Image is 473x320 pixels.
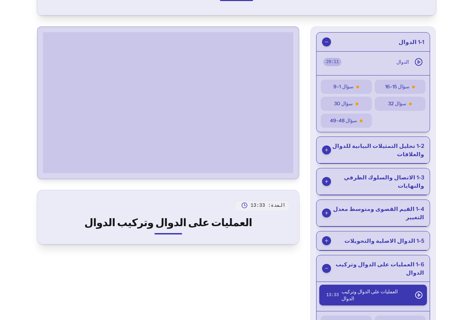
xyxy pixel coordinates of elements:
[330,117,357,125] span: سؤال 48-49
[331,142,424,159] span: 1-2 تحليل التمثيلات البيانية للدوال والعلاقات
[47,217,289,229] h2: العمليات على الدوال وتركيب الدوال
[331,260,424,277] span: 1-6 العمليات على الدوال وتركيب الدوال
[316,232,430,251] button: 1-5 الدوال الاصلية والتحويلات
[250,202,285,209] span: المدة: 13:33
[331,174,424,190] span: 1-3 الاتصال والسلوك الطرفي والنهايات
[388,100,406,108] span: سؤال 32
[385,83,409,91] span: سؤال 15-16
[333,83,353,91] span: سؤال 1-9
[345,237,424,245] span: 1-5 الدوال الاصلية والتحويلات
[316,256,430,282] button: 1-6 العمليات على الدوال وتركيب الدوال
[375,97,426,111] button: سؤال 32
[331,205,424,222] span: 1-4 القيم القصوى ومتوسط معدل التغيير
[319,285,427,306] button: العمليات على الدوال وتركيب الدوال13:33
[323,58,341,66] span: 26 : 11
[316,33,430,52] button: 1-1 الدوال
[316,137,430,164] button: 1-2 تحليل التمثيلات البيانية للدوال والعلاقات
[316,169,430,195] button: 1-3 الاتصال والسلوك الطرفي والنهايات
[341,288,409,302] span: العمليات على الدوال وتركيب الدوال
[323,291,341,300] span: 13 : 33
[396,59,409,66] span: الدوال
[321,80,372,94] button: سؤال 1-9
[375,80,426,94] button: سؤال 15-16
[316,200,430,227] button: 1-4 القيم القصوى ومتوسط معدل التغيير
[319,55,427,70] button: الدوال26:11
[321,97,372,111] button: سؤال 30
[334,100,352,108] span: سؤال 30
[321,114,372,128] button: سؤال 48-49
[399,38,424,46] span: 1-1 الدوال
